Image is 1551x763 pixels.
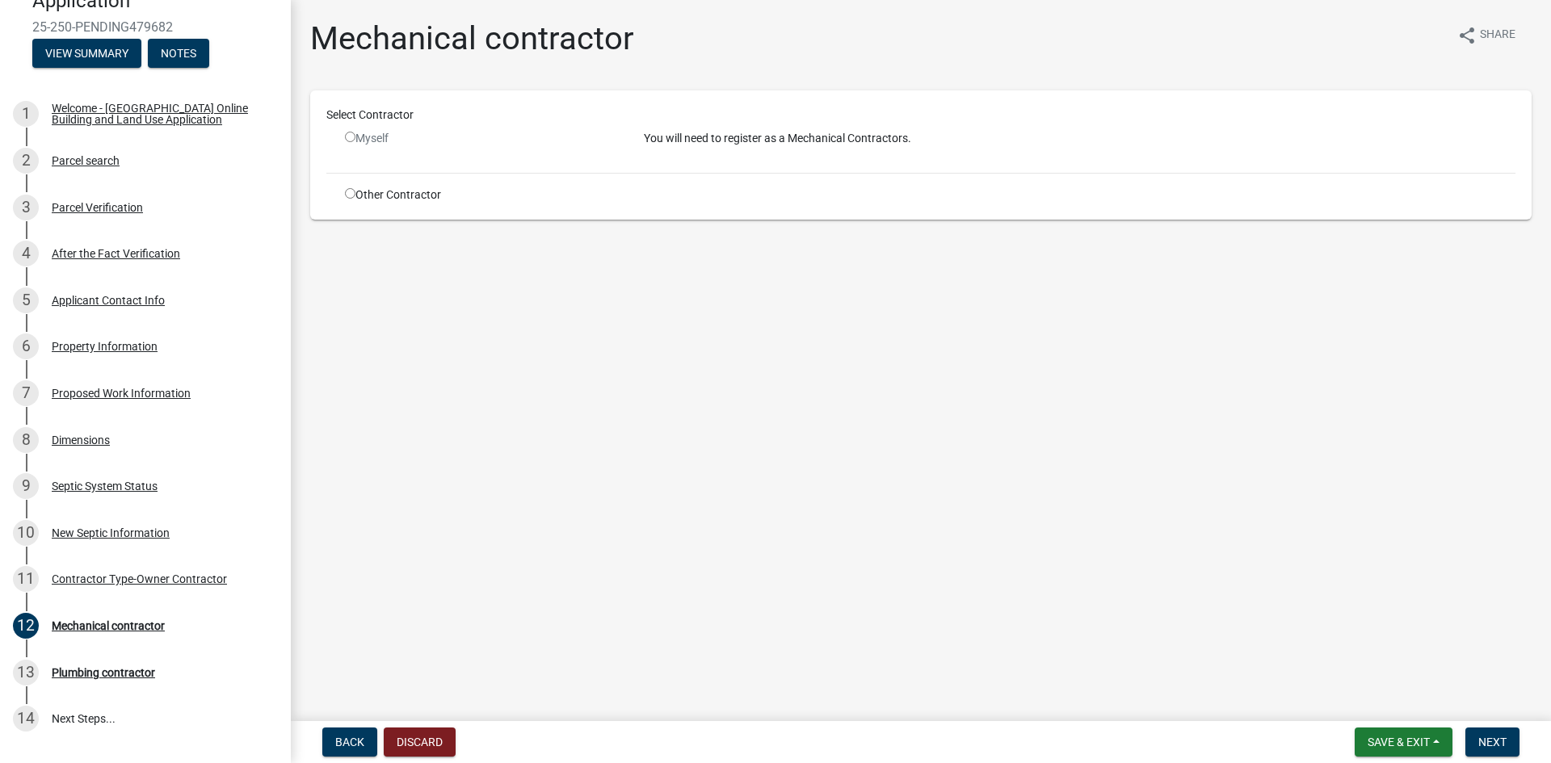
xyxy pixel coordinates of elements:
[52,527,170,539] div: New Septic Information
[52,248,180,259] div: After the Fact Verification
[13,706,39,732] div: 14
[345,130,620,147] div: Myself
[32,48,141,61] wm-modal-confirm: Summary
[148,48,209,61] wm-modal-confirm: Notes
[13,660,39,685] div: 13
[644,130,1515,147] p: You will need to register as a Mechanical Contractors.
[1444,19,1528,51] button: shareShare
[32,19,258,35] span: 25-250-PENDING479682
[52,388,191,399] div: Proposed Work Information
[384,727,456,757] button: Discard
[13,241,39,266] div: 4
[13,520,39,546] div: 10
[32,39,141,68] button: View Summary
[335,736,364,748] span: Back
[52,620,165,631] div: Mechanical contractor
[13,101,39,127] div: 1
[52,155,120,166] div: Parcel search
[1478,736,1507,748] span: Next
[1465,727,1519,757] button: Next
[333,187,632,203] div: Other Contractor
[52,434,110,446] div: Dimensions
[13,287,39,313] div: 5
[1355,727,1452,757] button: Save & Exit
[1368,736,1430,748] span: Save & Exit
[52,667,155,678] div: Plumbing contractor
[52,480,158,492] div: Septic System Status
[52,341,158,352] div: Property Information
[13,380,39,406] div: 7
[13,566,39,592] div: 11
[52,103,265,125] div: Welcome - [GEOGRAPHIC_DATA] Online Building and Land Use Application
[52,295,165,306] div: Applicant Contact Info
[1480,26,1515,45] span: Share
[13,148,39,174] div: 2
[13,473,39,499] div: 9
[13,333,39,359] div: 6
[13,195,39,220] div: 3
[52,573,227,585] div: Contractor Type-Owner Contractor
[310,19,634,58] h1: Mechanical contractor
[314,107,1528,124] div: Select Contractor
[52,202,143,213] div: Parcel Verification
[1457,26,1477,45] i: share
[13,427,39,453] div: 8
[148,39,209,68] button: Notes
[13,613,39,639] div: 12
[322,727,377,757] button: Back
